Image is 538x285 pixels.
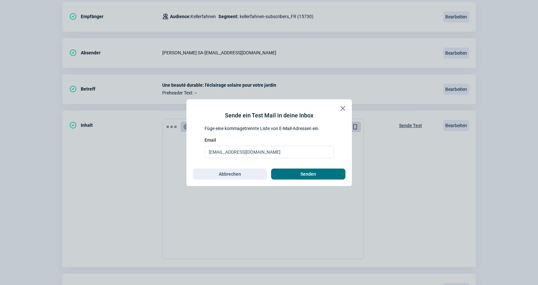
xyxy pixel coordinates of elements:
[205,125,334,132] div: Füge eine kommagetrennte Liste von E-Mail-Adressen ein.
[219,169,241,179] span: Abbrechen
[301,169,316,179] span: Senden
[225,111,313,120] div: Sende ein Test Mail in deine Inbox
[193,169,267,180] button: Abbrechen
[205,137,216,143] span: Email
[205,146,334,158] input: Email
[271,169,345,180] button: Senden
